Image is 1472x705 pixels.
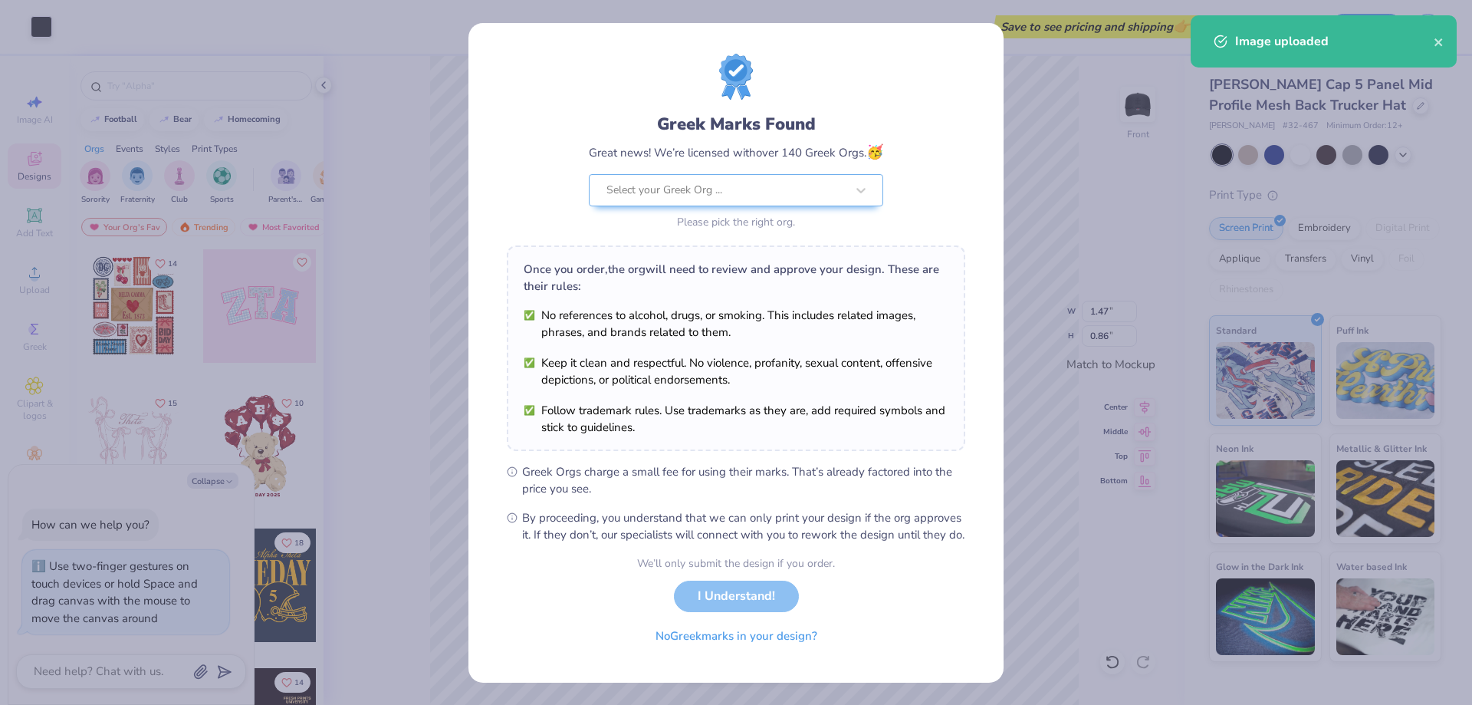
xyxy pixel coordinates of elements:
[524,354,948,388] li: Keep it clean and respectful. No violence, profanity, sexual content, offensive depictions, or po...
[524,261,948,295] div: Once you order, the org will need to review and approve your design. These are their rules:
[522,509,965,543] span: By proceeding, you understand that we can only print your design if the org approves it. If they ...
[522,463,965,497] span: Greek Orgs charge a small fee for using their marks. That’s already factored into the price you see.
[866,143,883,161] span: 🥳
[637,555,835,572] div: We’ll only submit the design if you order.
[589,214,883,230] div: Please pick the right org.
[1235,32,1434,51] div: Image uploaded
[524,307,948,341] li: No references to alcohol, drugs, or smoking. This includes related images, phrases, and brands re...
[524,402,948,436] li: Follow trademark rules. Use trademarks as they are, add required symbols and stick to guidelines.
[589,112,883,137] div: Greek Marks Found
[589,142,883,163] div: Great news! We’re licensed with over 140 Greek Orgs.
[719,54,753,100] img: license-marks-badge.png
[1434,32,1444,51] button: close
[642,621,830,652] button: NoGreekmarks in your design?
